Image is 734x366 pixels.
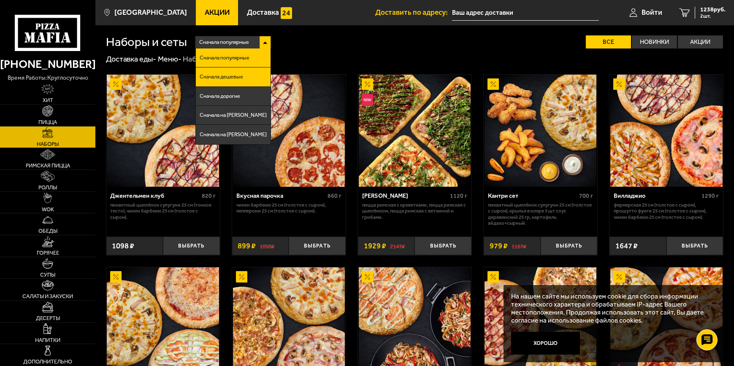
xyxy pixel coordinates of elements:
[238,242,256,250] span: 899 ₽
[450,192,467,199] span: 1120 г
[359,75,471,186] img: Мама Миа
[488,78,499,90] img: Акционный
[490,242,508,250] span: 979 ₽
[247,9,279,16] span: Доставка
[200,132,267,137] span: Сначала на [PERSON_NAME]
[642,9,662,16] span: Войти
[614,192,699,199] div: Вилладжио
[613,78,625,90] img: Акционный
[632,35,677,48] label: Новинки
[289,237,346,255] button: Выбрать
[107,75,219,186] img: Джентельмен клуб
[200,55,249,61] span: Сначала популярные
[38,119,57,125] span: Пицца
[512,242,526,250] s: 1167 ₽
[484,75,597,186] a: АкционныйКантри сет
[38,228,57,234] span: Обеды
[362,78,373,90] img: Акционный
[362,192,448,199] div: [PERSON_NAME]
[110,78,122,90] img: Акционный
[114,9,187,16] span: [GEOGRAPHIC_DATA]
[362,94,373,105] img: Новинка
[163,237,220,255] button: Выбрать
[26,163,70,168] span: Римская пицца
[42,207,54,212] span: WOK
[541,237,598,255] button: Выбрать
[40,272,55,277] span: Супы
[488,192,577,199] div: Кантри сет
[35,337,60,343] span: Напитки
[37,141,59,147] span: Наборы
[390,242,405,250] s: 2147 ₽
[200,94,240,99] span: Сначала дорогие
[233,75,345,186] img: Вкусная парочка
[364,242,386,250] span: 1929 ₽
[183,54,210,65] div: Наборы
[236,192,325,199] div: Вкусная парочка
[700,7,726,13] span: 1238 руб.
[666,237,723,255] button: Выбрать
[232,75,346,186] a: АкционныйВкусная парочка
[112,242,134,250] span: 1098 ₽
[586,35,631,48] label: Все
[199,35,249,49] span: Сначала популярные
[37,250,59,256] span: Горячее
[615,242,638,250] span: 1647 ₽
[158,54,181,64] a: Меню-
[205,9,230,16] span: Акции
[579,192,593,199] span: 700 г
[106,54,157,64] a: Доставка еды-
[236,202,341,214] p: Чикен Барбекю 25 см (толстое с сыром), Пепперони 25 см (толстое с сыром).
[362,271,373,283] img: Акционный
[614,202,719,220] p: Фермерская 25 см (толстое с сыром), Прошутто Фунги 25 см (толстое с сыром), Чикен Барбекю 25 см (...
[106,75,220,186] a: АкционныйДжентельмен клуб
[110,202,215,220] p: Пикантный цыплёнок сулугуни 25 см (тонкое тесто), Чикен Барбекю 25 см (толстое с сыром).
[701,192,719,199] span: 1290 г
[452,5,599,21] input: Ваш адрес доставки
[488,271,499,283] img: Акционный
[202,192,216,199] span: 820 г
[281,7,292,19] img: 15daf4d41897b9f0e9f617042186c801.svg
[200,74,243,80] span: Сначала дешевые
[106,36,187,48] h1: Наборы и сеты
[488,202,593,226] p: Пикантный цыплёнок сулугуни 25 см (толстое с сыром), крылья в кляре 5 шт соус деревенский 25 гр, ...
[22,293,73,299] span: Салаты и закуски
[38,185,57,190] span: Роллы
[511,293,711,324] p: На нашем сайте мы используем cookie для сбора информации технического характера и обрабатываем IP...
[36,315,60,321] span: Десерты
[236,271,247,283] img: Акционный
[609,75,723,186] a: АкционныйВилладжио
[362,202,467,220] p: Пицца Римская с креветками, Пицца Римская с цыплёнком, Пицца Римская с ветчиной и грибами.
[110,192,199,199] div: Джентельмен клуб
[414,237,471,255] button: Выбрать
[610,75,722,186] img: Вилладжио
[23,359,72,364] span: Дополнительно
[678,35,723,48] label: Акции
[511,332,580,355] button: Хорошо
[700,13,726,19] span: 2 шт.
[375,9,452,16] span: Доставить по адресу:
[43,97,53,103] span: Хит
[613,271,625,283] img: Акционный
[485,75,596,186] img: Кантри сет
[260,242,274,250] s: 1098 ₽
[110,271,122,283] img: Акционный
[328,192,341,199] span: 860 г
[200,113,267,118] span: Сначала на [PERSON_NAME]
[358,75,471,186] a: АкционныйНовинкаМама Миа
